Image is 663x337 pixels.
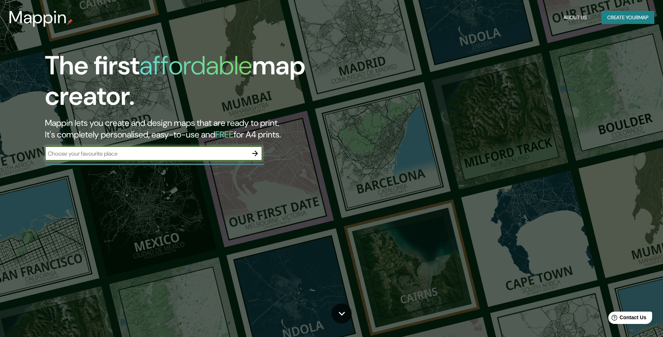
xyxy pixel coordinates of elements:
[9,7,67,28] h3: Mappin
[67,19,73,25] img: mappin-pin
[601,11,654,24] button: Create yourmap
[215,129,234,140] h5: FREE
[599,309,655,329] iframe: Help widget launcher
[139,49,252,82] h1: affordable
[45,117,376,140] h2: Mappin lets you create and design maps that are ready to print. It's completely personalised, eas...
[45,149,248,158] input: Choose your favourite place
[560,11,590,24] button: About Us
[45,50,376,117] h1: The first map creator.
